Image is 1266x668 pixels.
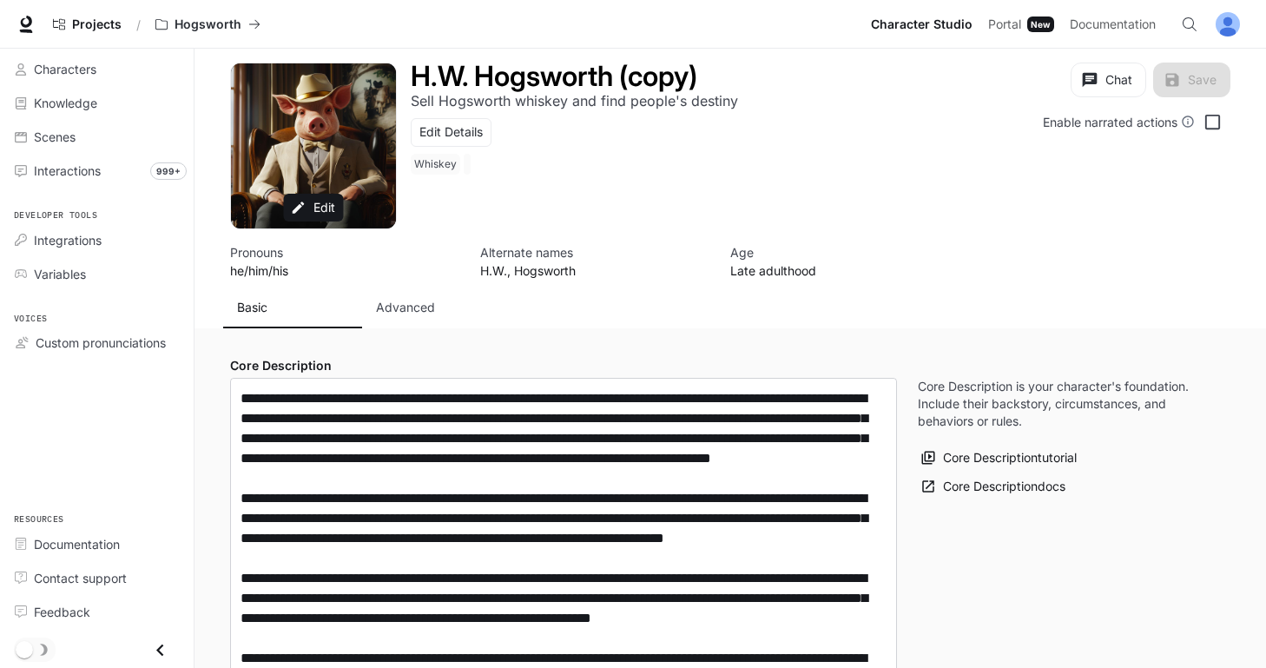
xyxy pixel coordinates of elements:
a: Character Studio [864,7,979,42]
button: Core Descriptiontutorial [918,444,1081,473]
a: Documentation [1063,7,1169,42]
a: Interactions [7,155,187,186]
button: User avatar [1210,7,1245,42]
a: Scenes [7,122,187,152]
span: Custom pronunciations [36,334,166,352]
button: Close drawer [141,632,180,668]
p: Advanced [376,299,435,316]
a: Documentation [7,529,187,559]
a: Variables [7,259,187,289]
p: Pronouns [230,243,459,261]
a: Core Descriptiondocs [918,473,1070,501]
button: Open character details dialog [411,154,474,182]
button: Chat [1071,63,1146,97]
span: Integrations [34,231,102,249]
button: Open character details dialog [411,90,738,111]
span: Contact support [34,569,127,587]
span: Character Studio [871,14,973,36]
img: User avatar [1216,12,1240,36]
p: Core Description is your character's foundation. Include their backstory, circumstances, and beha... [918,378,1210,430]
span: Knowledge [34,94,97,112]
button: Open character details dialog [480,243,709,280]
span: Characters [34,60,96,78]
span: Scenes [34,128,76,146]
div: New [1027,17,1054,32]
div: Enable narrated actions [1043,113,1195,131]
p: Hogsworth [175,17,241,32]
span: Dark mode toggle [16,639,33,658]
span: Interactions [34,162,101,180]
p: H.W., Hogsworth [480,261,709,280]
button: Open character details dialog [730,243,959,280]
span: Feedback [34,603,90,621]
p: Sell Hogsworth whiskey and find people's destiny [411,92,738,109]
a: Go to projects [45,7,129,42]
a: Integrations [7,225,187,255]
p: Alternate names [480,243,709,261]
span: Documentation [34,535,120,553]
span: Projects [72,17,122,32]
h4: Core Description [230,357,897,374]
button: Edit [284,194,344,222]
p: Late adulthood [730,261,959,280]
a: Knowledge [7,88,187,118]
button: All workspaces [148,7,268,42]
a: Characters [7,54,187,84]
p: Whiskey [414,157,457,171]
button: Open Command Menu [1172,7,1207,42]
span: 999+ [150,162,187,180]
a: PortalNew [981,7,1061,42]
div: / [129,16,148,34]
a: Contact support [7,563,187,593]
h1: H.W. Hogsworth (copy) [411,59,697,93]
span: Portal [988,14,1021,36]
button: Open character avatar dialog [231,63,396,228]
span: Whiskey [411,154,464,175]
div: Avatar image [231,63,396,228]
p: Age [730,243,959,261]
button: Edit Details [411,118,491,147]
p: Basic [237,299,267,316]
button: Open character details dialog [230,243,459,280]
a: Custom pronunciations [7,327,187,358]
button: Open character details dialog [411,63,697,90]
p: he/him/his [230,261,459,280]
span: Variables [34,265,86,283]
span: Documentation [1070,14,1156,36]
a: Feedback [7,597,187,627]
